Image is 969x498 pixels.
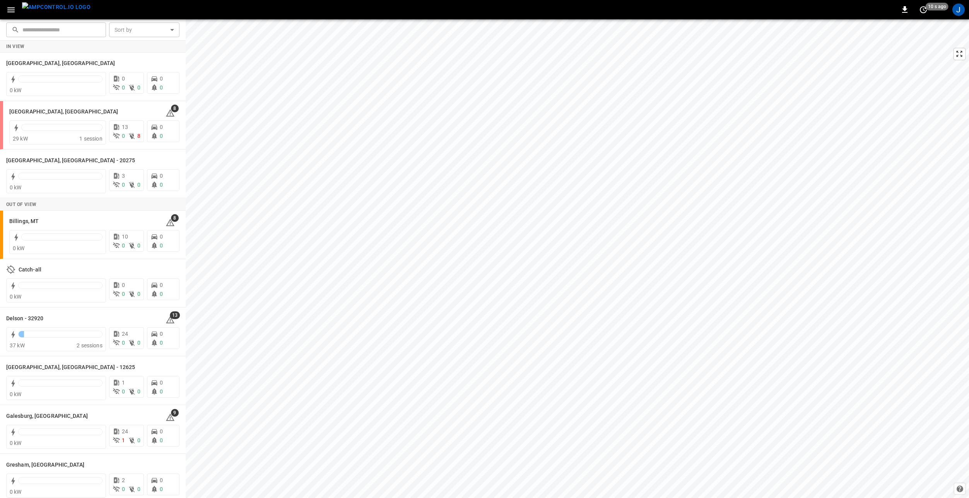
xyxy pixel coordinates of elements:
span: 0 [122,76,125,82]
span: 1 [122,437,125,443]
span: 0 kW [10,440,22,446]
span: 0 [160,486,163,492]
span: 13 [170,311,180,319]
h6: Gresham, OR [6,461,85,469]
span: 0 [160,76,163,82]
span: 10 [122,234,128,240]
span: 8 [171,105,179,112]
span: 0 kW [10,294,22,300]
span: 0 [137,84,140,91]
span: 0 [122,282,125,288]
span: 1 [122,380,125,386]
span: 0 [137,182,140,188]
span: 24 [122,331,128,337]
span: 0 [160,124,163,130]
span: 0 [160,84,163,91]
span: 0 [160,291,163,297]
span: 0 [160,340,163,346]
span: 0 [160,133,163,139]
span: 0 [137,388,140,395]
strong: Out of View [6,202,36,207]
span: 8 [171,214,179,222]
span: 0 [160,182,163,188]
span: 0 [122,291,125,297]
span: 0 [122,133,125,139]
span: 0 kW [10,87,22,93]
span: 0 [137,486,140,492]
span: 0 [122,388,125,395]
span: 2 sessions [77,342,103,349]
h6: Billings, MT [9,217,39,226]
span: 0 [137,437,140,443]
span: 24 [122,428,128,434]
span: 0 [137,242,140,249]
span: 0 [160,388,163,395]
span: 0 kW [13,245,25,251]
h6: Parkville, MO - 20275 [6,156,135,165]
span: 0 [160,380,163,386]
span: 0 [122,340,125,346]
span: 0 kW [10,391,22,397]
div: profile-icon [952,3,965,16]
h6: Galesburg, IL [6,412,88,421]
span: 0 [122,182,125,188]
h6: Catch-all [19,266,41,274]
span: 0 [160,331,163,337]
span: 0 [160,477,163,483]
span: 0 [160,242,163,249]
strong: In View [6,44,25,49]
span: 37 kW [10,342,25,349]
span: 1 session [79,136,102,142]
span: 0 kW [10,489,22,495]
span: 0 [160,428,163,434]
h6: Delson - 32920 [6,314,43,323]
span: 0 [160,282,163,288]
span: 0 [122,242,125,249]
span: 9 [171,409,179,417]
span: 8 [137,133,140,139]
h6: Edwardsville, IL [6,59,115,68]
canvas: Map [186,19,969,498]
span: 0 [160,173,163,179]
span: 0 [160,234,163,240]
span: 2 [122,477,125,483]
span: 29 kW [13,136,28,142]
h6: East Orange, NJ - 12625 [6,363,135,372]
img: ampcontrol.io logo [22,2,91,12]
span: 10 s ago [926,3,948,10]
span: 0 [137,291,140,297]
h6: El Dorado Springs, MO [9,108,118,116]
span: 0 [122,84,125,91]
span: 3 [122,173,125,179]
span: 13 [122,124,128,130]
span: 0 kW [10,184,22,191]
span: 0 [137,340,140,346]
span: 0 [122,486,125,492]
button: set refresh interval [917,3,930,16]
span: 0 [160,437,163,443]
